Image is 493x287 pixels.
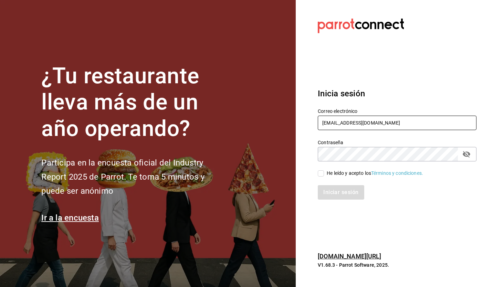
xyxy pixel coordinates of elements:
h1: ¿Tu restaurante lleva más de un año operando? [41,63,227,142]
a: [DOMAIN_NAME][URL] [318,253,381,260]
button: passwordField [461,148,472,160]
p: V1.68.3 - Parrot Software, 2025. [318,262,476,268]
a: Términos y condiciones. [371,170,423,176]
input: Ingresa tu correo electrónico [318,116,476,130]
a: Ir a la encuesta [41,213,99,223]
label: Correo electrónico [318,108,476,113]
h2: Participa en la encuesta oficial del Industry Report 2025 de Parrot. Te toma 5 minutos y puede se... [41,156,227,198]
div: He leído y acepto los [327,170,423,177]
label: Contraseña [318,140,476,145]
h3: Inicia sesión [318,87,476,100]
